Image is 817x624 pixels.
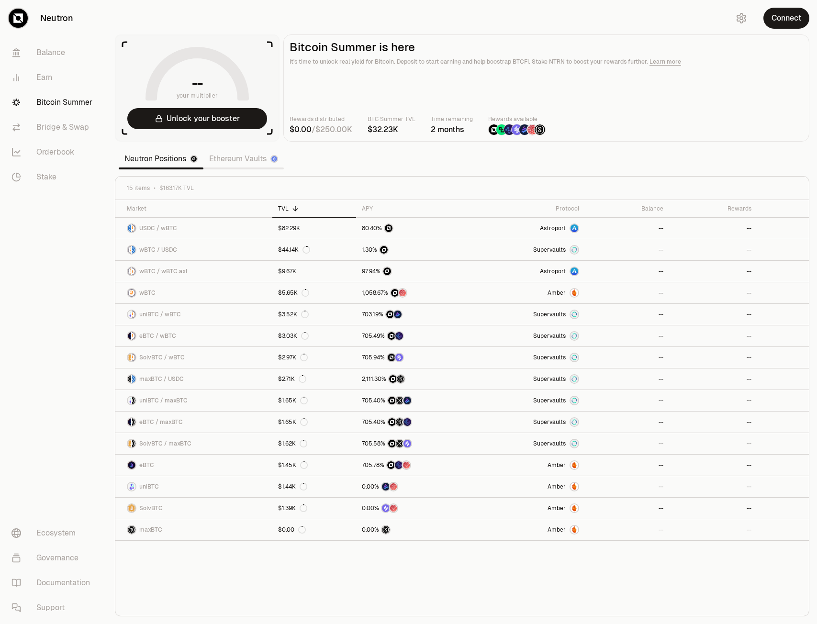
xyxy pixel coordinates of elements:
a: NTRNStructured PointsBedrock Diamonds [356,390,475,411]
div: Balance [591,205,664,212]
a: Bitcoin Summer [4,90,103,115]
a: SolvBTC LogowBTC LogoSolvBTC / wBTC [115,347,272,368]
a: -- [585,368,670,390]
a: AmberAmber [474,476,584,497]
img: uniBTC Logo [128,483,135,490]
a: NTRNMars Fragments [356,282,475,303]
div: $5.65K [278,289,309,297]
span: your multiplier [177,91,218,100]
img: uniBTC Logo [128,397,131,404]
img: Mars Fragments [390,483,397,490]
a: Orderbook [4,140,103,165]
span: maxBTC / USDC [139,375,184,383]
h1: -- [192,76,203,91]
img: SolvBTC Logo [128,354,131,361]
button: NTRN [362,223,469,233]
img: Mars Fragments [403,461,410,469]
a: $3.52K [272,304,356,325]
img: wBTC Logo [132,354,135,361]
button: NTRN [362,267,469,276]
img: eBTC Logo [128,418,131,426]
button: NTRNEtherFi PointsMars Fragments [362,460,469,470]
div: / [290,124,352,135]
img: USDC Logo [132,375,135,383]
p: Rewards available [488,114,546,124]
div: $1.44K [278,483,307,490]
a: SolvBTC LogomaxBTC LogoSolvBTC / maxBTC [115,433,272,454]
span: uniBTC [139,483,159,490]
div: TVL [278,205,350,212]
p: Rewards distributed [290,114,352,124]
img: Amber [571,526,578,534]
img: maxBTC Logo [132,397,135,404]
img: Supervaults [571,354,578,361]
button: NTRNEtherFi Points [362,331,469,341]
span: Supervaults [533,246,566,254]
a: Learn more [649,58,681,66]
a: Structured Points [356,519,475,540]
img: Structured Points [397,375,404,383]
img: wBTC Logo [132,311,135,318]
img: Structured Points [396,418,403,426]
a: $3.03K [272,325,356,346]
img: uniBTC Logo [128,311,131,318]
img: Structured Points [535,124,545,135]
a: $0.00 [272,519,356,540]
img: Solv Points [403,440,411,447]
img: wBTC Logo [128,289,135,297]
a: -- [669,519,757,540]
p: It's time to unlock real yield for Bitcoin. Deposit to start earning and help boostrap BTCFi. Sta... [290,57,803,67]
div: $82.29K [278,224,300,232]
a: $1.44K [272,476,356,497]
a: Balance [4,40,103,65]
a: eBTC LogomaxBTC LogoeBTC / maxBTC [115,412,272,433]
span: Supervaults [533,332,566,340]
span: uniBTC / wBTC [139,311,181,318]
img: NTRN [388,397,396,404]
a: -- [585,218,670,239]
span: Supervaults [533,354,566,361]
div: $1.65K [278,397,308,404]
a: SupervaultsSupervaults [474,239,584,260]
img: Supervaults [571,397,578,404]
button: NTRNSolv Points [362,353,469,362]
span: USDC / wBTC [139,224,177,232]
img: NTRN [391,289,399,297]
span: 15 items [127,184,150,192]
a: -- [585,304,670,325]
img: EtherFi Points [395,461,403,469]
a: $1.62K [272,433,356,454]
span: Astroport [540,267,566,275]
img: Amber [571,504,578,512]
div: $0.00 [278,526,306,534]
a: $1.65K [272,412,356,433]
a: NTRN [356,261,475,282]
div: $1.39K [278,504,307,512]
img: Bedrock Diamonds [403,397,411,404]
a: -- [669,390,757,411]
div: APY [362,205,469,212]
a: NTRNStructured Points [356,368,475,390]
a: NTRNSolv Points [356,347,475,368]
img: Structured Points [396,440,403,447]
img: Supervaults [571,246,578,254]
img: Supervaults [571,440,578,447]
a: NTRNBedrock Diamonds [356,304,475,325]
a: Earn [4,65,103,90]
a: uniBTC LogomaxBTC LogouniBTC / maxBTC [115,390,272,411]
div: Market [127,205,267,212]
img: Supervaults [571,332,578,340]
button: Structured Points [362,525,469,535]
a: Support [4,595,103,620]
div: $1.45K [278,461,308,469]
a: SupervaultsSupervaults [474,368,584,390]
button: Solv PointsMars Fragments [362,503,469,513]
a: -- [585,239,670,260]
img: Amber [571,461,578,469]
a: -- [585,282,670,303]
a: $1.45K [272,455,356,476]
img: EtherFi Points [403,418,411,426]
span: Supervaults [533,375,566,383]
span: SolvBTC [139,504,163,512]
span: Amber [548,461,566,469]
